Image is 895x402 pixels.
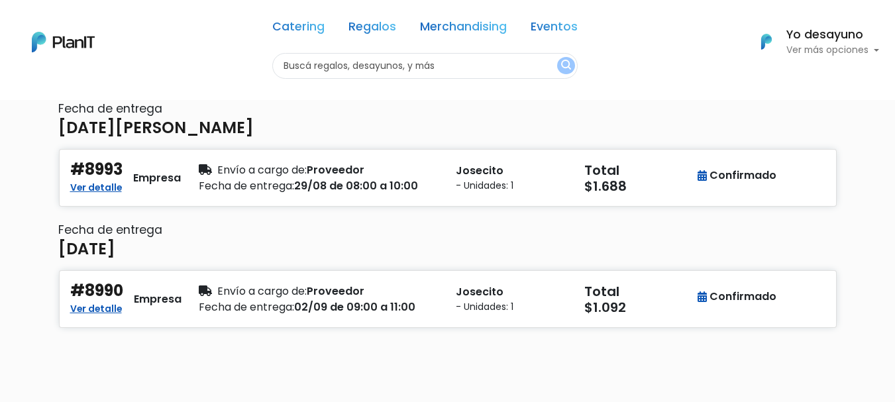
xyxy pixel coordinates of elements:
span: Envío a cargo de: [217,162,307,177]
p: Ver más opciones [786,46,879,55]
small: - Unidades: 1 [456,179,568,193]
a: Ver detalle [70,299,122,315]
a: Ver detalle [70,178,122,194]
span: Fecha de entrega: [199,299,294,315]
button: #8990 Ver detalle Empresa Envío a cargo de:Proveedor Fecha de entrega:02/09 de 09:00 a 11:00 Jose... [58,270,837,328]
span: Envío a cargo de: [217,283,307,299]
p: Josecito [456,163,568,179]
div: 29/08 de 08:00 a 10:00 [199,178,440,194]
img: search_button-432b6d5273f82d61273b3651a40e1bd1b912527efae98b1b7a1b2c0702e16a8d.svg [561,60,571,72]
h6: Fecha de entrega [58,102,837,116]
h5: $1.688 [584,178,697,194]
img: PlanIt Logo [32,32,95,52]
div: Empresa [133,170,181,186]
div: Proveedor [199,283,440,299]
h6: Fecha de entrega [58,223,837,237]
div: Confirmado [698,168,776,183]
input: Buscá regalos, desayunos, y más [272,53,578,79]
div: ¿Necesitás ayuda? [68,13,191,38]
h5: Total [584,162,694,178]
a: Merchandising [420,21,507,37]
h6: Yo desayuno [786,29,879,41]
img: PlanIt Logo [752,27,781,56]
h5: $1.092 [584,299,697,315]
div: Empresa [134,291,182,307]
a: Regalos [348,21,396,37]
div: 02/09 de 09:00 a 11:00 [199,299,440,315]
small: - Unidades: 1 [456,300,568,314]
a: Catering [272,21,325,37]
div: Proveedor [199,162,440,178]
h5: Total [584,283,694,299]
h4: [DATE] [58,240,115,259]
h4: [DATE][PERSON_NAME] [58,119,254,138]
div: Confirmado [698,289,776,305]
p: Josecito [456,284,568,300]
span: Fecha de entrega: [199,178,294,193]
h4: #8990 [70,281,123,301]
h4: #8993 [70,160,123,179]
button: PlanIt Logo Yo desayuno Ver más opciones [744,25,879,59]
a: Eventos [531,21,578,37]
button: #8993 Ver detalle Empresa Envío a cargo de:Proveedor Fecha de entrega:29/08 de 08:00 a 10:00 Jose... [58,148,837,207]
